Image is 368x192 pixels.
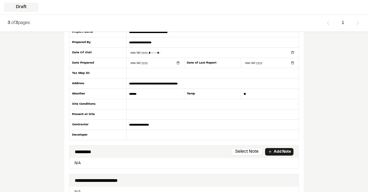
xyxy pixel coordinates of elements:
[7,21,10,25] span: 3
[69,130,127,140] div: Developer
[69,120,127,130] div: Contractor
[4,2,39,12] div: Draft
[322,17,364,29] nav: Navigation
[184,89,241,99] div: Temp
[69,37,127,48] div: Prepared By
[7,20,30,26] p: of pages
[72,161,296,166] p: N/A
[184,58,241,68] div: Date of Last Report
[15,21,18,25] span: 3
[69,89,127,99] div: Weather
[69,99,127,109] div: Site Conditions
[69,27,127,37] div: Project Name
[337,17,349,29] span: 1
[69,68,127,79] div: Tax Map ID
[69,58,127,68] div: Date Prepared
[231,148,263,156] button: Select Note
[274,149,291,155] p: Add Note
[69,48,127,58] div: Date Of Visit
[69,109,127,120] div: Present at Site
[69,79,127,89] div: Address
